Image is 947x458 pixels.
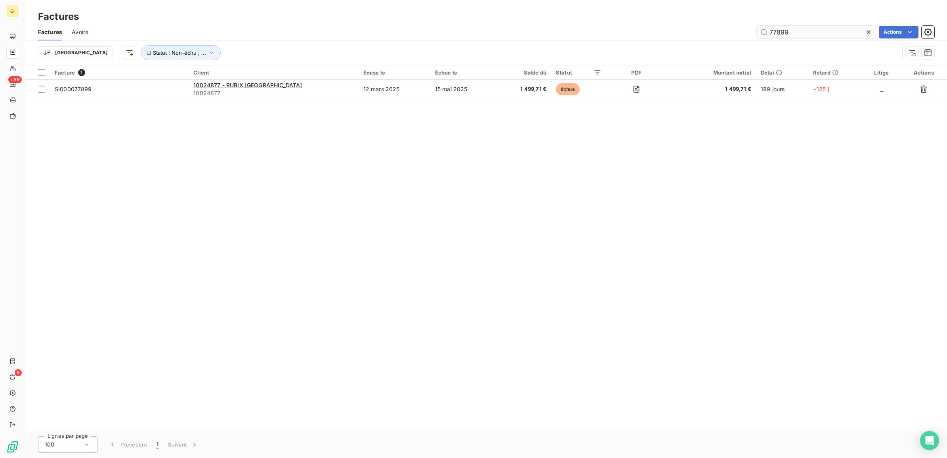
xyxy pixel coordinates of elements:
span: Facture [55,69,75,76]
span: 10024877 [193,89,353,97]
span: +99 [8,76,22,83]
button: Actions [879,26,918,38]
div: Solde dû [500,69,546,76]
span: _ [880,86,883,92]
div: Open Intercom Messenger [920,431,939,450]
span: 1 [78,69,85,76]
button: Statut : Non-échu , ... [141,45,221,60]
span: +125 j [813,86,829,92]
div: Émise le [363,69,426,76]
div: Statut [556,69,601,76]
td: 15 mai 2025 [430,80,496,99]
span: 100 [45,441,54,448]
td: 12 mars 2025 [359,80,430,99]
div: GI [6,5,19,17]
span: 9 [15,369,22,376]
h3: Factures [38,10,79,24]
span: 10024877 - RUBIX [GEOGRAPHIC_DATA] [193,82,302,88]
button: Suivant [163,436,203,453]
div: Délai [761,69,804,76]
img: Logo LeanPay [6,441,19,453]
span: 1 499,71 € [500,85,546,93]
button: [GEOGRAPHIC_DATA] [38,46,113,59]
span: 1 499,71 € [671,85,751,93]
td: 189 jours [756,80,808,99]
span: SI000077899 [55,86,92,92]
span: Statut : Non-échu , ... [153,50,206,56]
span: Avoirs [72,28,88,36]
div: Échue le [435,69,491,76]
div: PDF [611,69,662,76]
button: Précédent [104,436,152,453]
span: échue [556,83,580,95]
div: Montant initial [671,69,751,76]
div: Litige [867,69,895,76]
input: Rechercher [757,26,876,38]
span: Factures [38,28,62,36]
button: 1 [152,436,163,453]
span: 1 [157,441,158,448]
div: Retard [813,69,858,76]
div: Client [193,69,353,76]
div: Actions [905,69,942,76]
